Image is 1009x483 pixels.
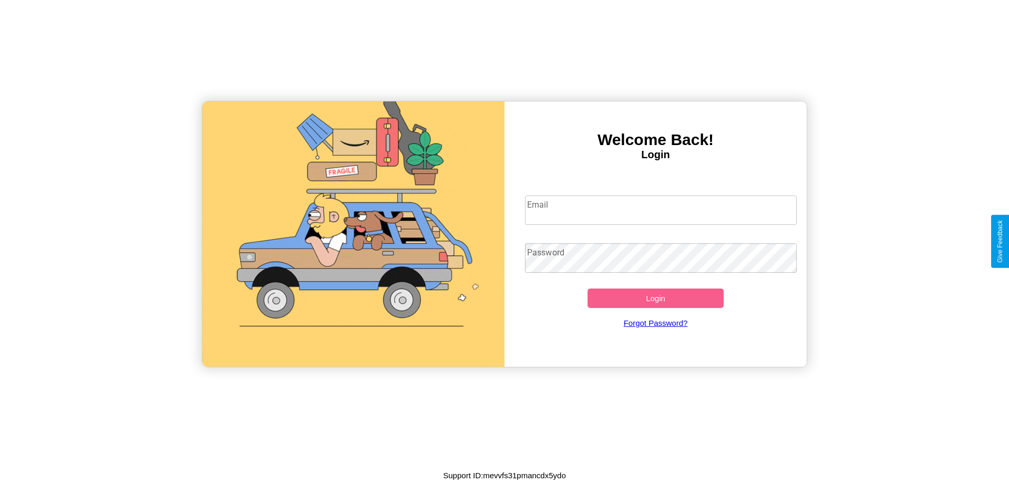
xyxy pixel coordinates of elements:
[504,131,807,149] h3: Welcome Back!
[520,308,792,338] a: Forgot Password?
[588,289,724,308] button: Login
[202,101,504,367] img: gif
[996,220,1004,263] div: Give Feedback
[443,468,565,482] p: Support ID: mevvfs31pmancdx5ydo
[504,149,807,161] h4: Login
